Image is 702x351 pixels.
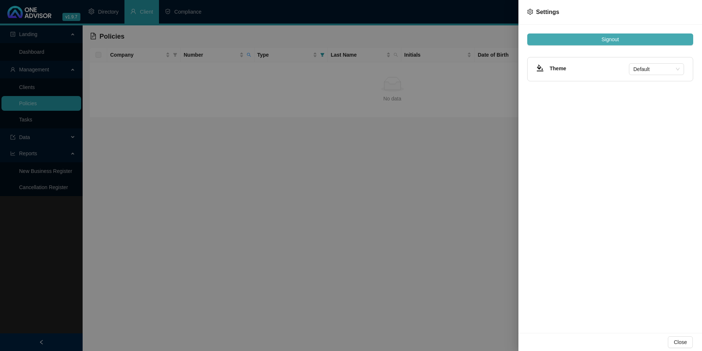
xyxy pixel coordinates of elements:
span: Settings [536,9,559,15]
button: Close [668,336,693,348]
span: setting [527,9,533,15]
button: Signout [527,33,693,45]
span: bg-colors [536,64,544,72]
span: Close [674,338,687,346]
span: Signout [601,35,619,43]
span: Default [633,64,680,75]
h4: Theme [550,64,629,72]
